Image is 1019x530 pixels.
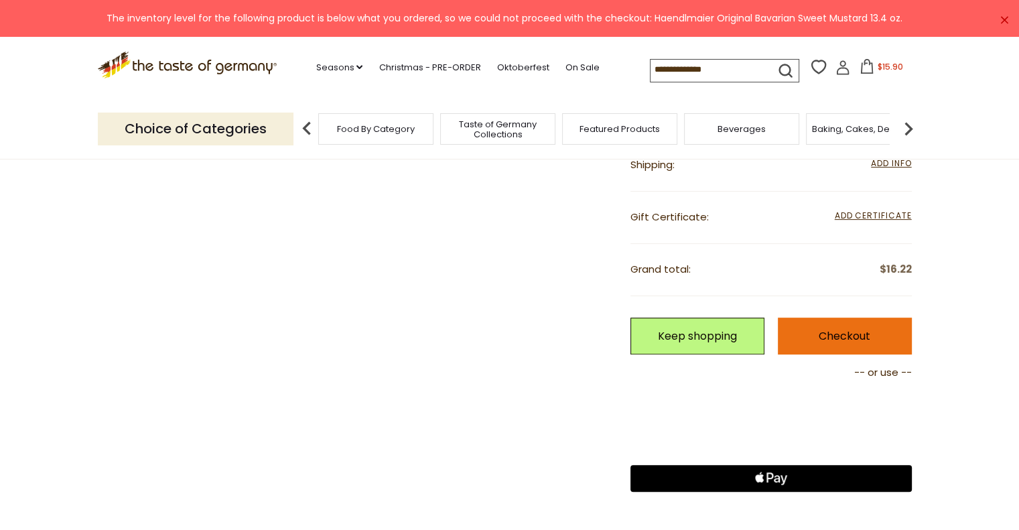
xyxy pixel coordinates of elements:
span: $15.90 [877,61,902,72]
a: Oktoberfest [496,60,549,75]
p: -- or use -- [630,365,912,381]
p: Choice of Categories [98,113,293,145]
button: $15.90 [853,59,910,79]
a: On Sale [565,60,599,75]
a: Taste of Germany Collections [444,119,551,139]
iframe: PayPal-paylater [630,428,912,455]
a: × [1000,16,1008,24]
img: next arrow [895,115,922,142]
a: Christmas - PRE-ORDER [379,60,480,75]
img: previous arrow [293,115,320,142]
span: Gift Certificate: [630,210,709,224]
span: Grand total: [630,262,691,276]
a: Featured Products [580,124,660,134]
a: Food By Category [337,124,415,134]
span: $16.22 [880,261,912,278]
span: Shipping: [630,157,675,172]
span: Add Info [871,157,911,169]
a: Baking, Cakes, Desserts [812,124,916,134]
a: Checkout [778,318,912,354]
a: Beverages [718,124,766,134]
a: Keep shopping [630,318,764,354]
a: Seasons [316,60,362,75]
iframe: PayPal-paypal [630,391,912,418]
div: The inventory level for the following product is below what you ordered, so we could not proceed ... [11,11,998,26]
span: Add Certificate [835,209,912,224]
